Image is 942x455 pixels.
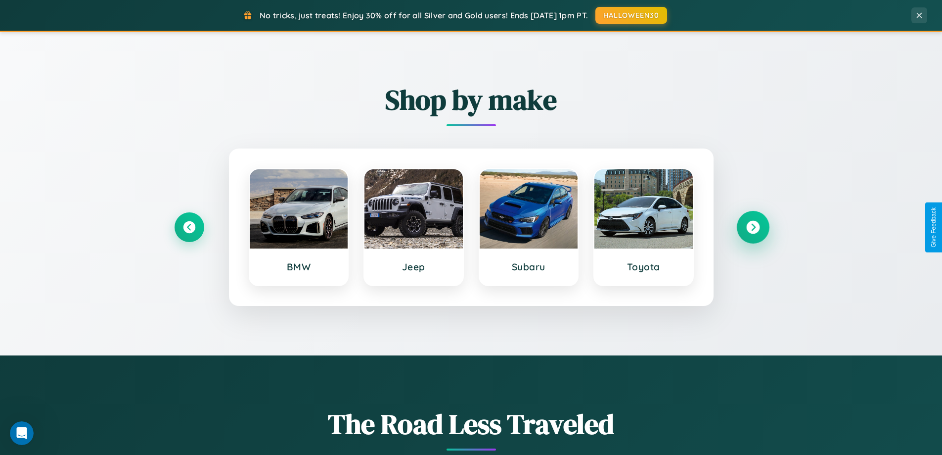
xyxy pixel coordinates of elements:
h3: Jeep [374,261,453,273]
span: No tricks, just treats! Enjoy 30% off for all Silver and Gold users! Ends [DATE] 1pm PT. [260,10,588,20]
h3: Subaru [490,261,568,273]
button: HALLOWEEN30 [595,7,667,24]
iframe: Intercom live chat [10,421,34,445]
h3: BMW [260,261,338,273]
h3: Toyota [604,261,683,273]
h1: The Road Less Traveled [175,405,768,443]
h2: Shop by make [175,81,768,119]
div: Give Feedback [930,207,937,248]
